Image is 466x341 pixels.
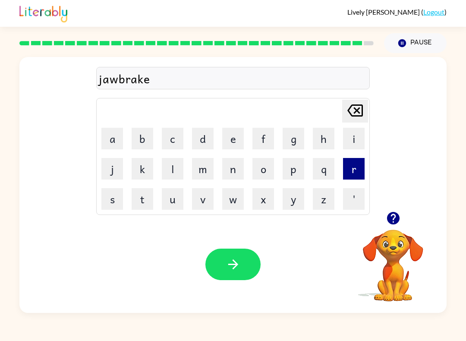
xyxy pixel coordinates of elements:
[162,158,183,180] button: l
[101,188,123,210] button: s
[350,216,436,303] video: Your browser must support playing .mp4 files to use Literably. Please try using another browser.
[343,158,365,180] button: r
[343,188,365,210] button: '
[162,188,183,210] button: u
[101,158,123,180] button: j
[283,188,304,210] button: y
[19,3,67,22] img: Literably
[384,33,447,53] button: Pause
[343,128,365,149] button: i
[99,69,367,88] div: jawbrake
[283,128,304,149] button: g
[132,188,153,210] button: t
[222,128,244,149] button: e
[192,128,214,149] button: d
[192,188,214,210] button: v
[283,158,304,180] button: p
[192,158,214,180] button: m
[252,158,274,180] button: o
[313,158,334,180] button: q
[252,128,274,149] button: f
[347,8,421,16] span: Lively [PERSON_NAME]
[222,158,244,180] button: n
[101,128,123,149] button: a
[252,188,274,210] button: x
[423,8,444,16] a: Logout
[347,8,447,16] div: ( )
[132,158,153,180] button: k
[313,128,334,149] button: h
[313,188,334,210] button: z
[132,128,153,149] button: b
[162,128,183,149] button: c
[222,188,244,210] button: w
